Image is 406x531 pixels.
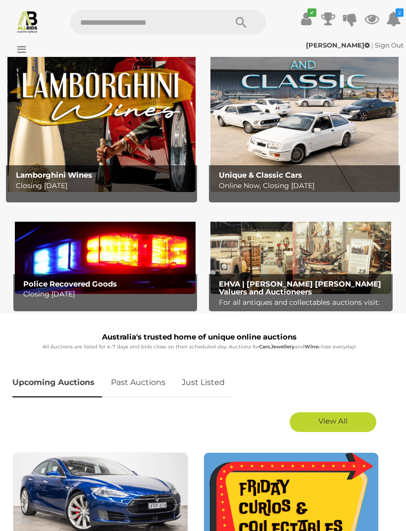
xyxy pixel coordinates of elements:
button: Search [216,10,266,35]
p: Closing [DATE] [16,180,192,192]
a: Just Listed [174,368,232,397]
b: Unique & Classic Cars [219,170,302,180]
img: Allbids.com.au [16,10,39,33]
b: Police Recovered Goods [23,279,117,289]
strong: Jewellery [271,343,295,350]
a: Unique & Classic Cars Unique & Classic Cars Online Now, Closing [DATE] [210,27,399,192]
span: View All [318,416,348,426]
a: Lamborghini Wines Lamborghini Wines Closing [DATE] [7,27,196,192]
a: Police Recovered Goods Police Recovered Goods Closing [DATE] [15,212,196,294]
a: View All [290,412,376,432]
img: Police Recovered Goods [15,212,196,294]
p: Closing [DATE] [23,288,192,300]
a: [PERSON_NAME] [306,41,371,49]
p: Online Now, Closing [DATE] [219,180,395,192]
a: EHVA | Evans Hastings Valuers and Auctioneers EHVA | [PERSON_NAME] [PERSON_NAME] Valuers and Auct... [210,212,391,294]
img: EHVA | Evans Hastings Valuers and Auctioneers [210,212,391,294]
a: Past Auctions [103,368,173,397]
p: All Auctions are listed for 4-7 days and bids close on their scheduled day. Auctions for , and cl... [12,342,386,351]
i: 2 [396,8,404,17]
b: EHVA | [PERSON_NAME] [PERSON_NAME] Valuers and Auctioneers [219,279,381,297]
strong: Wine [304,343,318,350]
a: 2 [386,10,401,28]
strong: Cars [259,343,270,350]
h1: Australia's trusted home of unique online auctions [12,333,386,341]
p: For all antiques and collectables auctions visit: EHVA [219,296,388,321]
i: ✔ [307,8,316,17]
span: | [371,41,373,49]
img: Unique & Classic Cars [210,27,399,192]
a: Upcoming Auctions [12,368,102,397]
a: Sign Out [375,41,404,49]
img: Lamborghini Wines [7,27,196,192]
a: ✔ [299,10,314,28]
strong: [PERSON_NAME] [306,41,370,49]
b: Lamborghini Wines [16,170,92,180]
